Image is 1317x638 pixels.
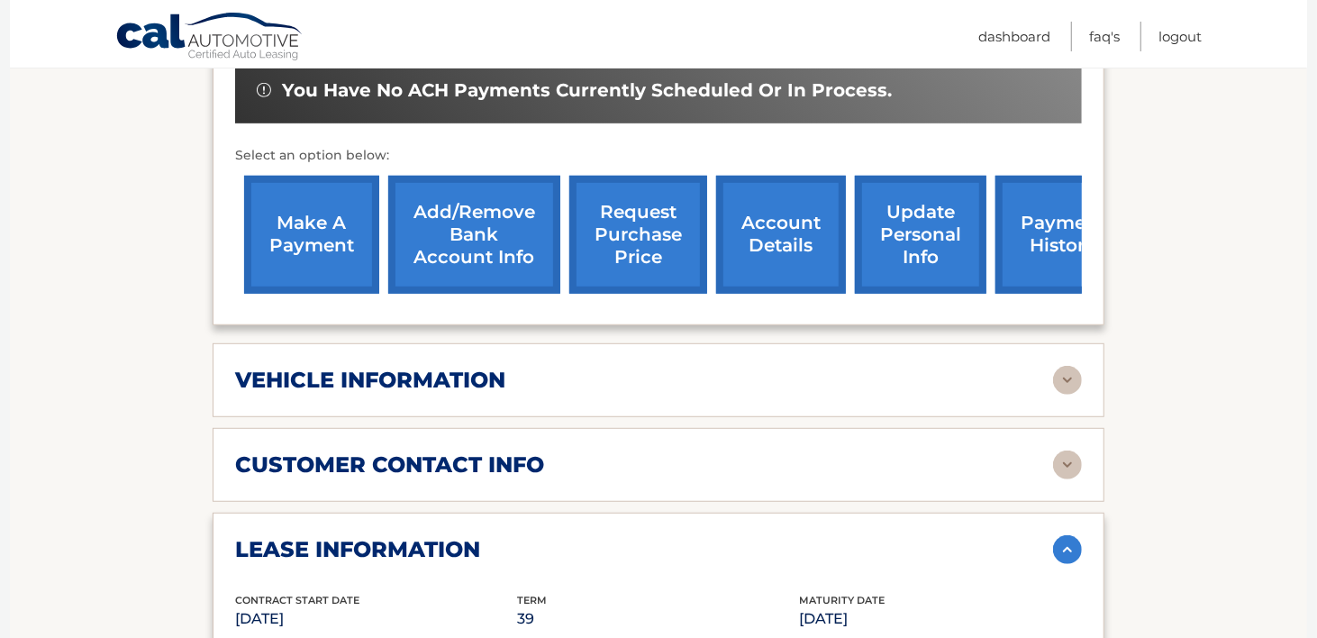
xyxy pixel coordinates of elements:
[517,594,547,606] span: Term
[716,176,846,294] a: account details
[257,83,271,97] img: alert-white.svg
[978,22,1050,51] a: Dashboard
[282,79,892,102] span: You have no ACH payments currently scheduled or in process.
[569,176,707,294] a: request purchase price
[235,594,359,606] span: Contract Start Date
[800,606,1082,632] p: [DATE]
[995,176,1131,294] a: payment history
[800,594,886,606] span: Maturity Date
[388,176,560,294] a: Add/Remove bank account info
[115,12,304,64] a: Cal Automotive
[235,536,480,563] h2: lease information
[1053,366,1082,395] img: accordion-rest.svg
[244,176,379,294] a: make a payment
[1053,535,1082,564] img: accordion-active.svg
[235,367,505,394] h2: vehicle information
[235,606,517,632] p: [DATE]
[1053,451,1082,479] img: accordion-rest.svg
[517,606,799,632] p: 39
[235,451,544,478] h2: customer contact info
[855,176,986,294] a: update personal info
[235,145,1082,167] p: Select an option below:
[1089,22,1120,51] a: FAQ's
[1158,22,1202,51] a: Logout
